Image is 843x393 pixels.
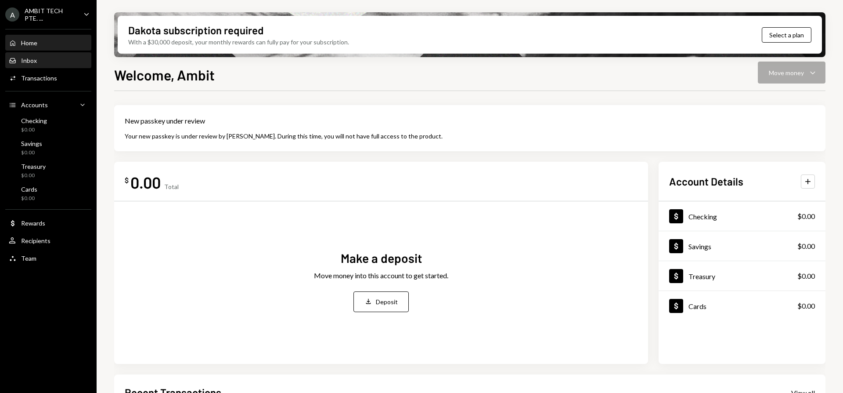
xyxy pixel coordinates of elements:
div: Team [21,255,36,262]
a: Rewards [5,215,91,231]
a: Savings$0.00 [5,137,91,158]
a: Recipients [5,233,91,248]
h2: Account Details [669,174,743,189]
div: Checking [688,212,717,221]
div: Dakota subscription required [128,23,263,37]
div: AMBIT TECH PTE. ... [25,7,76,22]
a: Treasury$0.00 [5,160,91,181]
div: Your new passkey is under review by [PERSON_NAME]. During this time, you will not have full acces... [125,131,815,141]
a: Cards$0.00 [5,183,91,204]
h1: Welcome, Ambit [114,66,215,84]
button: Select a plan [762,27,811,43]
div: Make a deposit [341,250,422,267]
div: Rewards [21,219,45,227]
a: Transactions [5,70,91,86]
div: Accounts [21,101,48,109]
div: $ [125,176,129,185]
div: Cards [21,186,37,193]
div: Cards [688,302,706,310]
div: New passkey under review [125,116,815,126]
div: $0.00 [21,195,37,202]
div: $0.00 [21,172,46,179]
div: Move money into this account to get started. [314,270,448,281]
div: Treasury [21,163,46,170]
div: $0.00 [21,126,47,134]
a: Home [5,35,91,51]
a: Checking$0.00 [5,114,91,135]
div: $0.00 [21,149,42,156]
div: $0.00 [797,211,815,222]
div: Treasury [688,272,715,280]
div: Home [21,39,37,47]
div: Inbox [21,57,37,64]
div: Transactions [21,74,57,82]
div: Savings [21,140,42,147]
div: Recipients [21,237,50,244]
div: With a $30,000 deposit, your monthly rewards can fully pay for your subscription. [128,37,349,47]
div: $0.00 [797,241,815,251]
div: $0.00 [797,301,815,311]
div: Deposit [376,297,398,306]
div: A [5,7,19,22]
button: Deposit [353,291,409,312]
a: Inbox [5,52,91,68]
div: 0.00 [130,172,161,192]
a: Checking$0.00 [659,201,825,231]
div: Savings [688,242,711,251]
a: Savings$0.00 [659,231,825,261]
a: Treasury$0.00 [659,261,825,291]
div: $0.00 [797,271,815,281]
a: Team [5,250,91,266]
div: Checking [21,117,47,124]
a: Cards$0.00 [659,291,825,320]
a: Accounts [5,97,91,113]
div: Total [164,183,179,190]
